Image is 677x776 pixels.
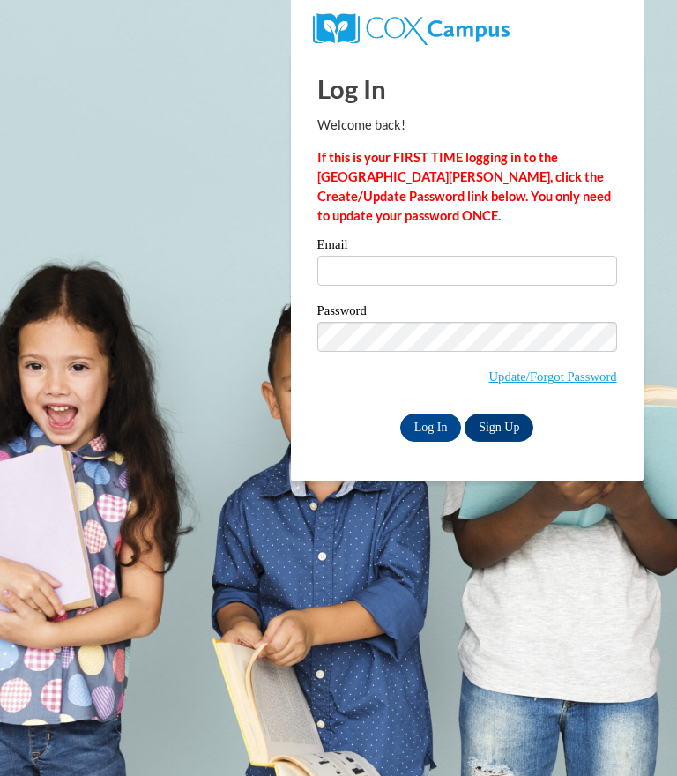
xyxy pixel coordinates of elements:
[489,369,617,384] a: Update/Forgot Password
[317,238,617,256] label: Email
[317,116,617,135] p: Welcome back!
[317,150,611,223] strong: If this is your FIRST TIME logging in to the [GEOGRAPHIC_DATA][PERSON_NAME], click the Create/Upd...
[400,414,462,442] input: Log In
[317,71,617,107] h1: Log In
[313,20,510,35] a: COX Campus
[313,13,510,45] img: COX Campus
[465,414,533,442] a: Sign Up
[317,304,617,322] label: Password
